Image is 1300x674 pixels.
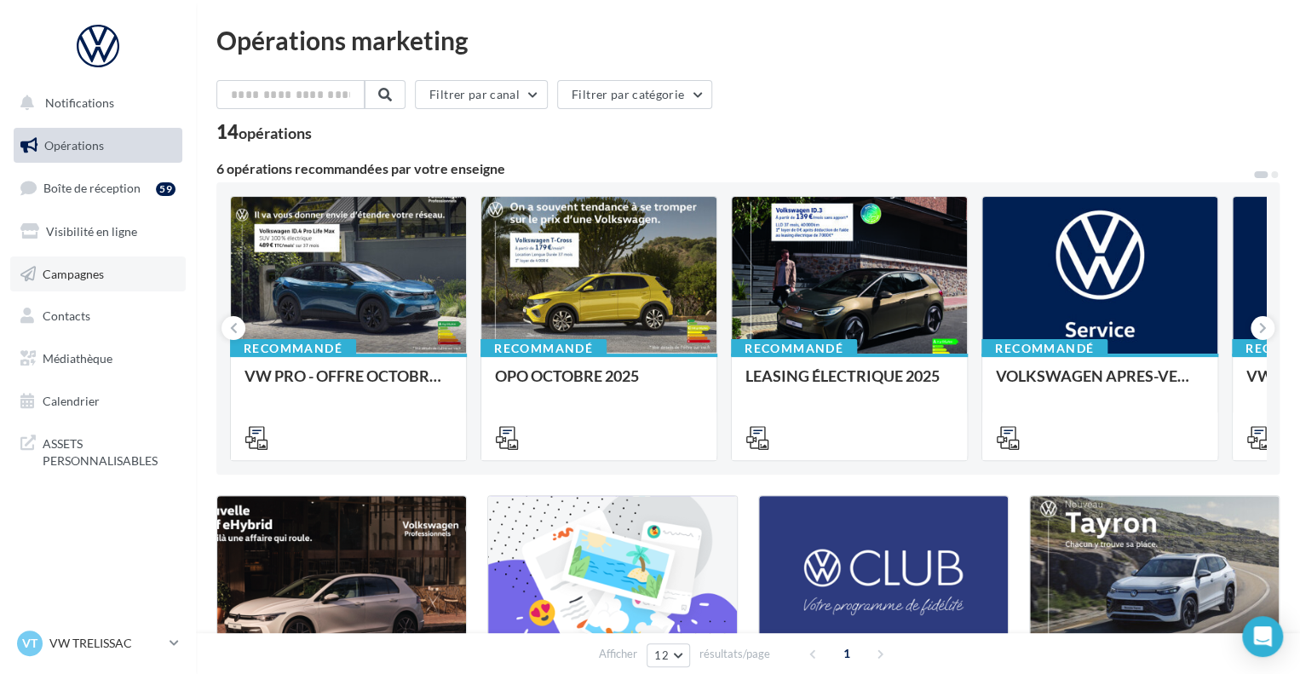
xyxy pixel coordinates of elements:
div: Open Intercom Messenger [1242,616,1283,657]
span: Médiathèque [43,351,112,366]
div: Recommandé [480,339,607,358]
div: opérations [239,125,312,141]
a: Boîte de réception59 [10,170,186,206]
span: Visibilité en ligne [46,224,137,239]
span: Boîte de réception [43,181,141,195]
a: Contacts [10,298,186,334]
p: VW TRELISSAC [49,635,163,652]
div: LEASING ÉLECTRIQUE 2025 [745,367,953,401]
span: VT [22,635,37,652]
span: Contacts [43,308,90,323]
a: VT VW TRELISSAC [14,627,182,660]
a: Visibilité en ligne [10,214,186,250]
div: Opérations marketing [216,27,1280,53]
a: Opérations [10,128,186,164]
div: VOLKSWAGEN APRES-VENTE [996,367,1204,401]
div: OPO OCTOBRE 2025 [495,367,703,401]
a: Campagnes [10,256,186,292]
span: 12 [654,648,669,662]
div: Recommandé [731,339,857,358]
a: Médiathèque [10,341,186,377]
button: Filtrer par catégorie [557,80,712,109]
span: ASSETS PERSONNALISABLES [43,432,175,469]
div: 59 [156,182,175,196]
div: 14 [216,123,312,141]
span: Opérations [44,138,104,153]
button: 12 [647,643,690,667]
div: Recommandé [230,339,356,358]
div: 6 opérations recommandées par votre enseigne [216,162,1252,176]
span: résultats/page [699,646,770,662]
div: VW PRO - OFFRE OCTOBRE 25 [244,367,452,401]
a: Calendrier [10,383,186,419]
span: 1 [833,640,860,667]
span: Notifications [45,95,114,110]
span: Calendrier [43,394,100,408]
span: Afficher [599,646,637,662]
button: Filtrer par canal [415,80,548,109]
span: Campagnes [43,266,104,280]
button: Notifications [10,85,179,121]
div: Recommandé [981,339,1107,358]
a: ASSETS PERSONNALISABLES [10,425,186,475]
